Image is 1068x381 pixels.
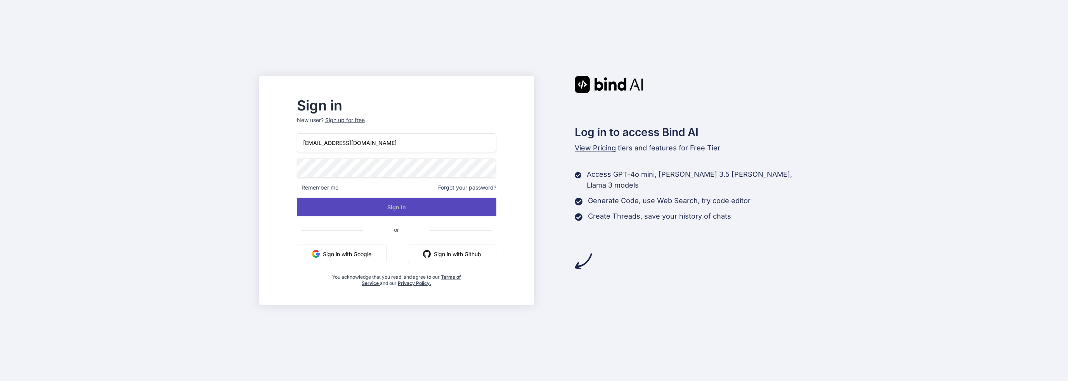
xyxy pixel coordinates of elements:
h2: Sign in [297,99,496,112]
button: Sign in with Github [408,245,496,263]
img: Bind AI logo [575,76,643,93]
div: You acknowledge that you read, and agree to our and our [330,269,463,286]
img: arrow [575,253,592,270]
img: github [423,250,431,258]
a: Terms of Service [362,274,461,286]
span: or [363,220,430,239]
a: Privacy Policy. [398,280,431,286]
button: Sign in with Google [297,245,387,263]
img: google [312,250,320,258]
p: Generate Code, use Web Search, try code editor [588,195,751,206]
h2: Log in to access Bind AI [575,124,809,140]
button: Sign In [297,198,496,216]
p: Create Threads, save your history of chats [588,211,731,222]
p: tiers and features for Free Tier [575,143,809,153]
input: Login or Email [297,133,496,152]
div: Sign up for free [325,116,365,124]
span: View Pricing [575,144,616,152]
span: Forgot your password? [438,184,496,191]
p: New user? [297,116,496,133]
p: Access GPT-4o mini, [PERSON_NAME] 3.5 [PERSON_NAME], Llama 3 models [587,169,809,191]
span: Remember me [297,184,338,191]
